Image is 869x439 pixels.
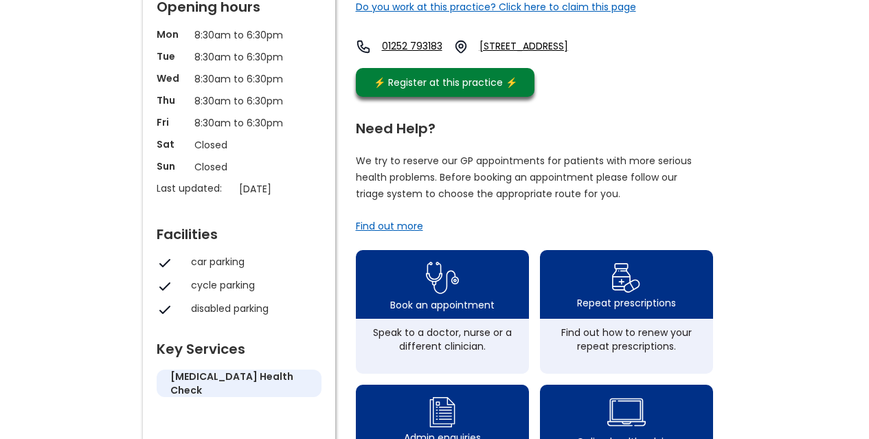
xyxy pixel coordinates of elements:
div: cycle parking [191,278,315,292]
p: Mon [157,27,188,41]
a: book appointment icon Book an appointmentSpeak to a doctor, nurse or a different clinician. [356,250,529,374]
h5: [MEDICAL_DATA] health check [170,370,308,397]
img: telephone icon [356,39,371,54]
p: Closed [194,137,284,153]
p: Sun [157,159,188,173]
p: Last updated: [157,181,232,195]
p: 8:30am to 6:30pm [194,49,284,65]
p: Thu [157,93,188,107]
p: We try to reserve our GP appointments for patients with more serious health problems. Before book... [356,153,692,202]
div: Repeat prescriptions [577,296,676,310]
img: health advice icon [607,390,646,435]
p: 8:30am to 6:30pm [194,115,284,131]
img: admin enquiry icon [427,394,458,431]
div: car parking [191,255,315,269]
div: Facilities [157,221,321,241]
img: practice location icon [453,39,469,54]
p: Tue [157,49,188,63]
a: ⚡️ Register at this practice ⚡️ [356,68,534,97]
div: Book an appointment [390,298,495,312]
p: Fri [157,115,188,129]
p: [DATE] [239,181,328,196]
img: repeat prescription icon [611,260,641,296]
div: disabled parking [191,302,315,315]
a: Find out more [356,219,423,233]
div: Speak to a doctor, nurse or a different clinician. [363,326,522,353]
a: repeat prescription iconRepeat prescriptionsFind out how to renew your repeat prescriptions. [540,250,713,374]
p: 8:30am to 6:30pm [194,93,284,109]
p: Closed [194,159,284,175]
a: [STREET_ADDRESS] [479,39,600,54]
p: 8:30am to 6:30pm [194,71,284,87]
p: Sat [157,137,188,151]
div: Find out how to renew your repeat prescriptions. [547,326,706,353]
img: book appointment icon [426,258,459,298]
div: Need Help? [356,115,713,135]
div: ⚡️ Register at this practice ⚡️ [367,75,525,90]
div: Key Services [157,335,321,356]
p: 8:30am to 6:30pm [194,27,284,43]
a: 01252 793183 [382,39,442,54]
p: Wed [157,71,188,85]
